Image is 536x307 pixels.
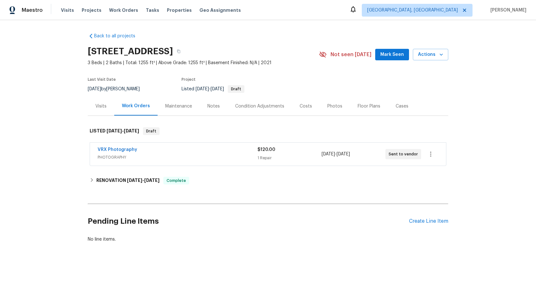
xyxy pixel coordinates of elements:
div: 1 Repair [257,155,321,161]
span: [DATE] [211,87,224,91]
span: [DATE] [124,129,139,133]
div: by [PERSON_NAME] [88,85,147,93]
span: Draft [144,128,159,134]
a: Back to all projects [88,33,149,39]
button: Copy Address [173,46,184,57]
span: Listed [182,87,244,91]
span: [DATE] [127,178,142,183]
h6: RENOVATION [96,177,160,184]
span: Visits [61,7,74,13]
span: [DATE] [322,152,335,156]
a: VRX Photography [98,147,137,152]
span: Properties [167,7,192,13]
div: Condition Adjustments [235,103,284,109]
span: Not seen [DATE] [331,51,371,58]
span: 3 Beds | 2 Baths | Total: 1255 ft² | Above Grade: 1255 ft² | Basement Finished: N/A | 2021 [88,60,319,66]
span: Complete [164,177,189,184]
span: [DATE] [107,129,122,133]
span: Maestro [22,7,43,13]
button: Mark Seen [375,49,409,61]
span: [GEOGRAPHIC_DATA], [GEOGRAPHIC_DATA] [367,7,458,13]
span: - [107,129,139,133]
div: Visits [95,103,107,109]
span: [DATE] [144,178,160,183]
span: - [127,178,160,183]
div: Cases [396,103,408,109]
span: Geo Assignments [199,7,241,13]
span: Sent to vendor [389,151,421,157]
span: [PERSON_NAME] [488,7,526,13]
h6: LISTED [90,127,139,135]
span: - [196,87,224,91]
span: [DATE] [196,87,209,91]
h2: Pending Line Items [88,206,409,236]
span: Projects [82,7,101,13]
div: RENOVATION [DATE]-[DATE]Complete [88,173,448,188]
span: Actions [418,51,443,59]
h2: [STREET_ADDRESS] [88,48,173,55]
span: Last Visit Date [88,78,116,81]
span: [DATE] [337,152,350,156]
span: Tasks [146,8,159,12]
span: $120.00 [257,147,275,152]
span: Project [182,78,196,81]
span: Work Orders [109,7,138,13]
div: Notes [207,103,220,109]
div: Photos [327,103,342,109]
span: PHOTOGRAPHY [98,154,257,161]
div: Work Orders [122,103,150,109]
div: Create Line Item [409,218,448,224]
div: LISTED [DATE]-[DATE]Draft [88,121,448,141]
span: Draft [228,87,244,91]
span: Mark Seen [380,51,404,59]
span: [DATE] [88,87,101,91]
div: Costs [300,103,312,109]
div: No line items. [88,236,448,243]
span: - [322,151,350,157]
div: Maintenance [165,103,192,109]
div: Floor Plans [358,103,380,109]
button: Actions [413,49,448,61]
